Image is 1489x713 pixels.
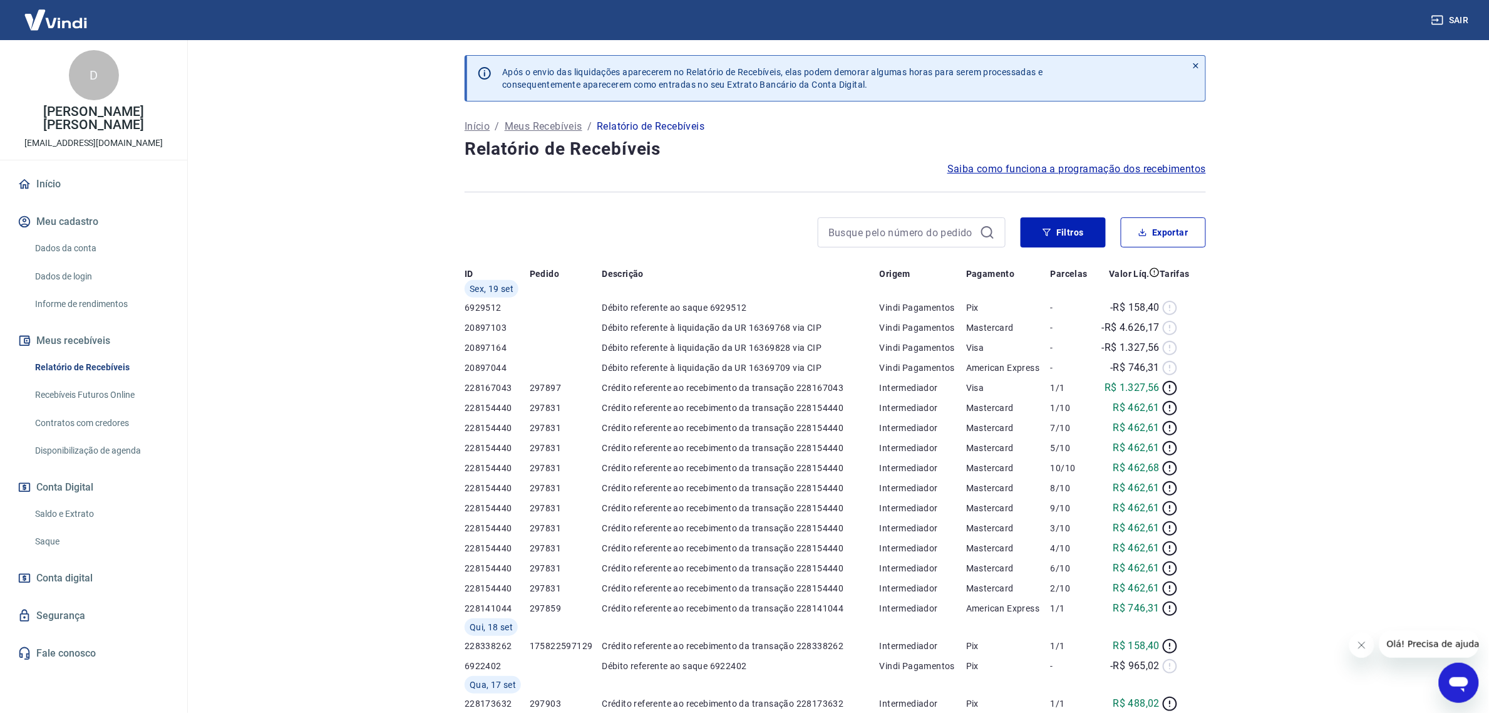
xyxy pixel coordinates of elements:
[880,321,966,334] p: Vindi Pagamentos
[530,602,602,615] p: 297859
[1113,440,1160,455] p: R$ 462,61
[30,529,172,554] a: Saque
[465,362,530,374] p: 20897044
[880,422,966,434] p: Intermediador
[880,522,966,534] p: Intermediador
[602,422,880,434] p: Crédito referente ao recebimento da transação 228154440
[602,640,880,652] p: Crédito referente ao recebimento da transação 228338262
[465,502,530,514] p: 228154440
[465,442,530,454] p: 228154440
[15,474,172,501] button: Conta Digital
[602,582,880,595] p: Crédito referente ao recebimento da transação 228154440
[465,660,530,672] p: 6922402
[465,582,530,595] p: 228154440
[880,697,966,710] p: Intermediador
[24,137,163,150] p: [EMAIL_ADDRESS][DOMAIN_NAME]
[1051,268,1088,280] p: Parcelas
[1113,461,1160,476] p: R$ 462,68
[880,640,966,652] p: Intermediador
[880,268,910,280] p: Origem
[1021,217,1106,247] button: Filtros
[602,697,880,710] p: Crédito referente ao recebimento da transação 228173632
[1349,633,1374,658] iframe: Fechar mensagem
[530,640,602,652] p: 175822597129
[966,582,1051,595] p: Mastercard
[602,362,880,374] p: Débito referente à liquidação da UR 16369709 via CIP
[880,341,966,354] p: Vindi Pagamentos
[1051,502,1093,514] p: 9/10
[15,208,172,236] button: Meu cadastro
[15,170,172,198] a: Início
[966,402,1051,414] p: Mastercard
[1110,360,1160,375] p: -R$ 746,31
[1051,301,1093,314] p: -
[465,697,530,710] p: 228173632
[69,50,119,100] div: D
[966,362,1051,374] p: American Express
[880,362,966,374] p: Vindi Pagamentos
[880,382,966,394] p: Intermediador
[15,1,96,39] img: Vindi
[15,640,172,667] a: Fale conosco
[1051,341,1093,354] p: -
[530,582,602,595] p: 297831
[30,438,172,464] a: Disponibilização de agenda
[602,602,880,615] p: Crédito referente ao recebimento da transação 228141044
[1051,382,1093,394] p: 1/1
[1113,420,1160,435] p: R$ 462,61
[828,223,975,242] input: Busque pelo número do pedido
[1051,482,1093,494] p: 8/10
[1113,581,1160,596] p: R$ 462,61
[966,562,1051,575] p: Mastercard
[1102,320,1160,335] p: -R$ 4.626,17
[465,402,530,414] p: 228154440
[465,422,530,434] p: 228154440
[30,501,172,527] a: Saldo e Extrato
[1051,321,1093,334] p: -
[1121,217,1206,247] button: Exportar
[465,341,530,354] p: 20897164
[966,522,1051,534] p: Mastercard
[465,482,530,494] p: 228154440
[530,402,602,414] p: 297831
[597,119,704,134] p: Relatório de Recebíveis
[530,462,602,474] p: 297831
[880,602,966,615] p: Intermediador
[880,301,966,314] p: Vindi Pagamentos
[966,382,1051,394] p: Visa
[1439,663,1479,703] iframe: Botão para abrir a janela de mensagens
[966,602,1051,615] p: American Express
[530,382,602,394] p: 297897
[1429,9,1474,32] button: Sair
[602,341,880,354] p: Débito referente à liquidação da UR 16369828 via CIP
[966,482,1051,494] p: Mastercard
[1051,402,1093,414] p: 1/10
[465,522,530,534] p: 228154440
[1051,522,1093,534] p: 3/10
[966,462,1051,474] p: Mastercard
[465,119,490,134] a: Início
[530,482,602,494] p: 297831
[1102,340,1160,355] p: -R$ 1.327,56
[880,462,966,474] p: Intermediador
[602,462,880,474] p: Crédito referente ao recebimento da transação 228154440
[465,640,530,652] p: 228338262
[1113,541,1160,556] p: R$ 462,61
[880,442,966,454] p: Intermediador
[880,402,966,414] p: Intermediador
[1051,562,1093,575] p: 6/10
[880,542,966,554] p: Intermediador
[1113,696,1160,711] p: R$ 488,02
[1113,561,1160,576] p: R$ 462,61
[880,582,966,595] p: Intermediador
[1113,638,1160,653] p: R$ 158,40
[530,442,602,454] p: 297831
[470,621,513,633] span: Qui, 18 set
[530,268,559,280] p: Pedido
[587,119,592,134] p: /
[966,268,1015,280] p: Pagamento
[15,602,172,630] a: Segurança
[1110,300,1160,315] p: -R$ 158,40
[1113,601,1160,616] p: R$ 746,31
[30,355,172,380] a: Relatório de Recebíveis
